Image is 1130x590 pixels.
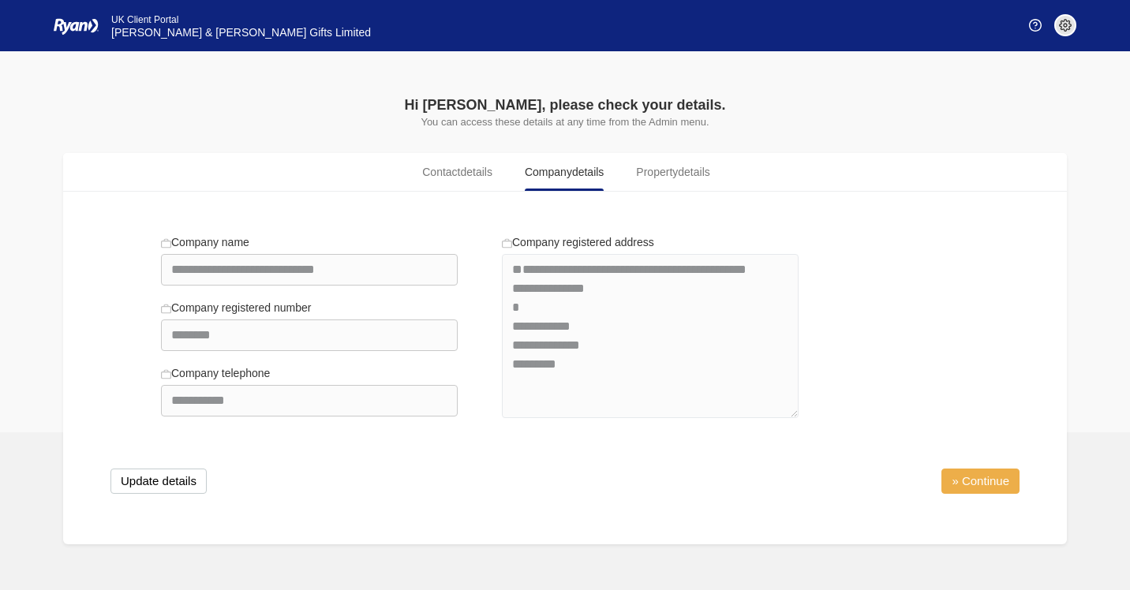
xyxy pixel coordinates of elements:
div: Hi [PERSON_NAME], please check your details. [234,95,896,116]
button: Update details [110,469,207,494]
label: Company registered number [161,300,311,316]
p: You can access these details at any time from the Admin menu. [234,116,896,128]
a: Companydetails [511,153,617,191]
span: UK Client Portal [111,14,178,25]
label: Company registered address [502,234,654,251]
span: [PERSON_NAME] & [PERSON_NAME] Gifts Limited [111,26,371,39]
span: details [461,166,492,178]
label: Company telephone [161,365,270,382]
label: Company name [161,234,249,251]
img: Help [1029,19,1042,32]
a: Propertydetails [623,153,723,191]
span: Company [525,164,604,181]
a: » Continue [941,469,1020,494]
a: Contactdetails [409,153,506,191]
span: Contact [422,164,492,181]
img: settings [1059,19,1072,32]
span: details [572,166,604,178]
span: details [678,166,709,178]
span: Property [636,164,709,181]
